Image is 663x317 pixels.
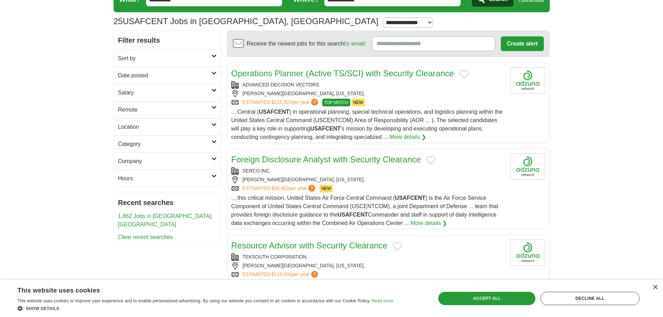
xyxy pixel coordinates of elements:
div: Accept all [438,292,535,305]
span: 25 [114,15,123,28]
a: Clear recent searches [118,234,173,240]
span: $115,507 [271,99,291,105]
a: Location [114,118,221,135]
strong: USAFCENT [395,195,425,201]
span: ... Central ( ) in operational planning, special technical operations, and logistics planning wit... [231,109,503,140]
h2: Salary [118,89,211,97]
a: More details ❯ [411,219,447,227]
a: Salary [114,84,221,101]
div: [PERSON_NAME][GEOGRAPHIC_DATA], [US_STATE], [231,262,505,269]
a: Category [114,135,221,153]
strong: USAFCENT [259,109,289,115]
span: ... this critical mission. United States Air Force Central Command ( ) is the Air Force Service C... [231,195,498,226]
a: Read more, opens a new window [372,298,393,303]
span: ? [311,99,318,106]
span: TOP MATCH [322,99,350,106]
a: Remote [114,101,221,118]
h2: Date posted [118,71,211,80]
h2: Company [118,157,211,165]
a: 1,862 Jobs in [GEOGRAPHIC_DATA], [GEOGRAPHIC_DATA] [118,213,213,227]
img: Company logo [510,67,545,93]
button: Add to favorite jobs [460,70,469,78]
h2: Recent searches [118,197,217,208]
a: by email [344,41,365,47]
a: ESTIMATED:$115,507per year? [243,99,320,106]
a: Foreign Disclosure Analyst with Security Clearance [231,155,421,164]
h2: Location [118,123,211,131]
a: More details ❯ [389,133,426,141]
span: ? [308,185,315,192]
button: Create alert [501,36,543,51]
strong: USAFCENT [338,212,368,218]
a: Date posted [114,67,221,84]
h2: Filter results [114,31,221,50]
img: Company logo [510,239,545,266]
div: Show details [17,305,393,312]
button: Add to favorite jobs [393,242,402,251]
div: Close [653,285,658,290]
h2: Sort by [118,54,211,63]
div: SERCO INC. [231,167,505,175]
span: NEW [319,185,333,192]
h2: Category [118,140,211,148]
span: $58,952 [271,185,289,191]
strong: USAFCENT [310,126,340,132]
span: Receive the newest jobs for this search : [247,40,366,48]
span: Show details [26,306,59,311]
span: NEW [352,99,365,106]
a: ESTIMATED:$58,952per year? [243,185,317,192]
div: [PERSON_NAME][GEOGRAPHIC_DATA], [US_STATE], [231,176,505,183]
a: Hours [114,170,221,187]
a: Resource Advisor with Security Clearance [231,241,388,250]
h2: Remote [118,106,211,114]
h2: Hours [118,174,211,183]
h1: USAFCENT Jobs in [GEOGRAPHIC_DATA], [GEOGRAPHIC_DATA] [114,16,379,26]
span: $119,502 [271,272,291,277]
button: Add to favorite jobs [426,156,435,164]
div: TEKSOUTH CORPORATION [231,253,505,261]
a: Company [114,153,221,170]
a: ESTIMATED:$119,502per year? [243,271,320,278]
div: ADVANCED DECISION VECTORS [231,81,505,89]
img: Company logo [510,153,545,179]
div: [PERSON_NAME][GEOGRAPHIC_DATA], [US_STATE], [231,90,505,97]
div: This website uses cookies [17,284,376,295]
span: This website uses cookies to improve user experience and to enable personalised advertising. By u... [17,298,370,303]
a: Sort by [114,50,221,67]
div: Decline all [540,292,640,305]
span: ? [311,271,318,278]
a: Operations Planner (Active TS/SCI) with Security Clearance [231,69,454,78]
